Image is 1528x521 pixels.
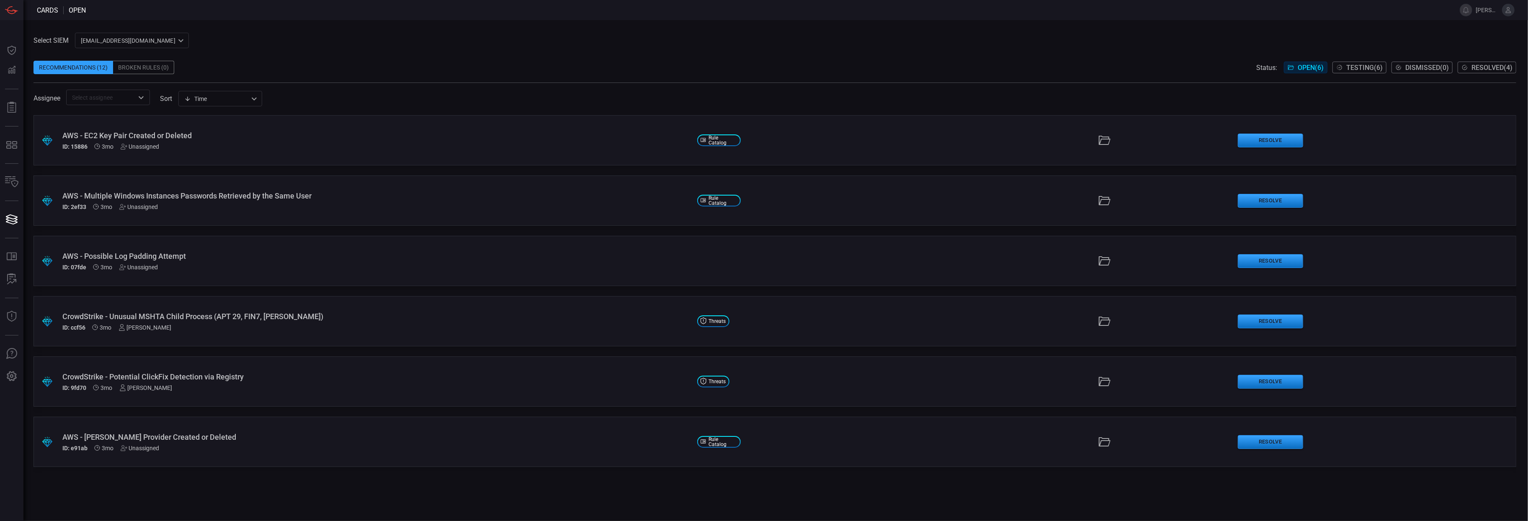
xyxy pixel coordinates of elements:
[33,94,60,102] span: Assignee
[2,60,22,80] button: Detections
[2,307,22,327] button: Threat Intelligence
[119,264,158,271] div: Unassigned
[2,344,22,364] button: Ask Us A Question
[2,209,22,230] button: Cards
[1238,435,1303,449] button: Resolve
[69,92,134,103] input: Select assignee
[62,312,691,321] div: CrowdStrike - Unusual MSHTA Child Process (APT 29, FIN7, Muddy Waters)
[33,61,113,74] div: Recommendations (12)
[101,204,113,210] span: Jul 16, 2025 7:51 AM
[1476,7,1499,13] span: [PERSON_NAME].[PERSON_NAME]
[69,6,86,14] span: open
[1256,64,1277,72] span: Status:
[37,6,58,14] span: Cards
[121,445,160,451] div: Unassigned
[62,433,691,441] div: AWS - SAML Provider Created or Deleted
[119,324,172,331] div: [PERSON_NAME]
[709,379,726,384] span: Threats
[62,252,691,260] div: AWS - Possible Log Padding Attempt
[100,324,112,331] span: Jul 09, 2025 4:08 AM
[1284,62,1327,73] button: Open(6)
[81,36,175,45] p: [EMAIL_ADDRESS][DOMAIN_NAME]
[2,269,22,289] button: ALERT ANALYSIS
[1332,62,1386,73] button: Testing(6)
[1238,194,1303,208] button: Resolve
[1405,64,1449,72] span: Dismissed ( 0 )
[1238,134,1303,147] button: Resolve
[62,372,691,381] div: CrowdStrike - Potential ClickFix Detection via Registry
[709,319,726,324] span: Threats
[709,196,737,206] span: Rule Catalog
[2,366,22,387] button: Preferences
[709,135,737,145] span: Rule Catalog
[62,191,691,200] div: AWS - Multiple Windows Instances Passwords Retrieved by the Same User
[160,95,172,103] label: sort
[113,61,174,74] div: Broken Rules (0)
[2,98,22,118] button: Reports
[62,143,88,150] h5: ID: 15886
[184,95,249,103] div: Time
[101,264,113,271] span: Jul 16, 2025 7:51 AM
[709,437,737,447] span: Rule Catalog
[62,384,86,391] h5: ID: 9fd70
[62,131,691,140] div: AWS - EC2 Key Pair Created or Deleted
[119,204,158,210] div: Unassigned
[101,384,113,391] span: Jul 09, 2025 4:06 AM
[1471,64,1513,72] span: Resolved ( 4 )
[119,384,173,391] div: [PERSON_NAME]
[121,143,160,150] div: Unassigned
[1298,64,1324,72] span: Open ( 6 )
[2,172,22,192] button: Inventory
[1238,375,1303,389] button: Resolve
[62,445,88,451] h5: ID: e91ab
[33,36,69,44] label: Select SIEM
[1346,64,1383,72] span: Testing ( 6 )
[1238,254,1303,268] button: Resolve
[2,135,22,155] button: MITRE - Detection Posture
[1458,62,1516,73] button: Resolved(4)
[1238,315,1303,328] button: Resolve
[102,143,114,150] span: Jul 16, 2025 7:51 AM
[62,264,86,271] h5: ID: 07fde
[102,445,114,451] span: Jul 09, 2025 3:43 AM
[1391,62,1453,73] button: Dismissed(0)
[135,92,147,103] button: Open
[62,204,86,210] h5: ID: 2ef33
[2,247,22,267] button: Rule Catalog
[2,40,22,60] button: Dashboard
[62,324,85,331] h5: ID: ccf56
